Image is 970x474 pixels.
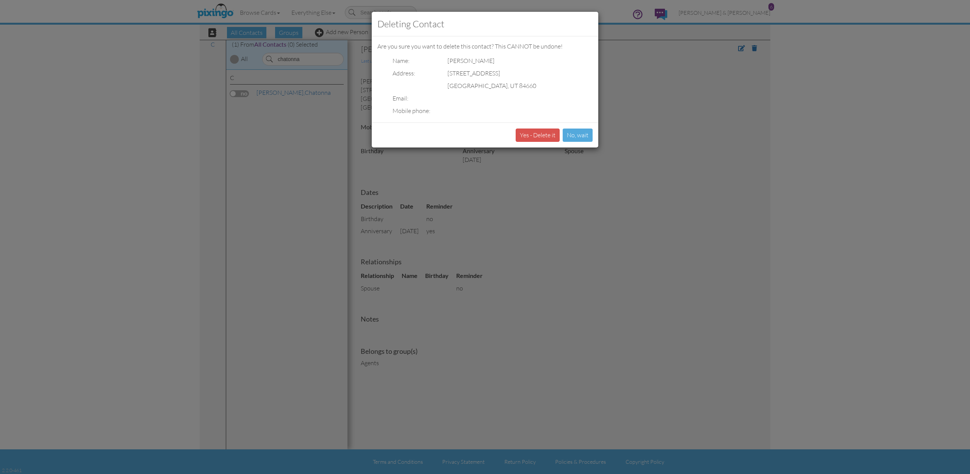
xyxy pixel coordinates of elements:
[432,80,538,92] td: [GEOGRAPHIC_DATA], UT 84660
[516,129,560,142] button: Yes - Delete it
[377,55,432,67] td: Name:
[377,105,432,117] td: Mobile phone:
[377,42,593,51] p: Are you sure you want to delete this contact? This CANNOT be undone!
[377,92,432,105] td: Email:
[432,55,538,67] td: [PERSON_NAME]
[377,67,432,80] td: Address:
[432,67,538,80] td: [STREET_ADDRESS]
[563,129,593,142] button: No, wait
[377,17,593,30] h3: Deleting Contact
